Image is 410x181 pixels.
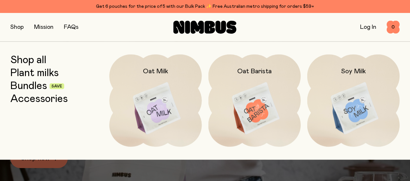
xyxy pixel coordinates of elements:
h2: Oat Milk [143,67,168,75]
a: Log In [360,24,376,30]
a: Oat Milk [109,54,202,147]
a: FAQs [64,24,78,30]
button: 0 [387,21,400,34]
a: Bundles [10,80,47,92]
a: Oat Barista [208,54,301,147]
a: Soy Milk [307,54,400,147]
a: Plant milks [10,67,59,79]
a: Shop all [10,54,46,66]
div: Get 6 pouches for the price of 5 with our Bulk Pack ✨ Free Australian metro shipping for orders $59+ [10,3,400,10]
a: Accessories [10,93,68,105]
h2: Oat Barista [237,67,272,75]
a: Mission [34,24,53,30]
span: Save [52,85,62,88]
h2: Soy Milk [341,67,366,75]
